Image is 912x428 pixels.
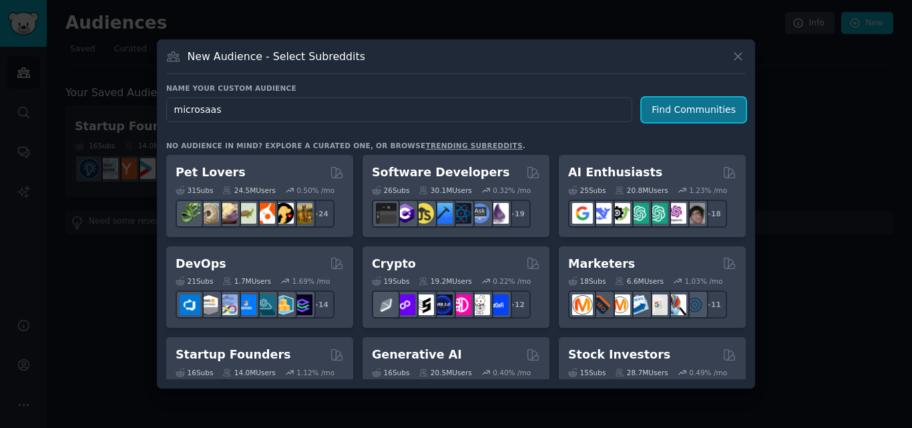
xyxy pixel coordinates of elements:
[176,347,290,363] h2: Startup Founders
[372,368,409,377] div: 16 Sub s
[236,203,256,224] img: turtle
[188,49,365,63] h3: New Audience - Select Subreddits
[469,203,490,224] img: AskComputerScience
[198,203,219,224] img: ballpython
[572,294,593,315] img: content_marketing
[395,203,415,224] img: csharp
[254,203,275,224] img: cockatiel
[166,83,746,93] h3: Name your custom audience
[699,200,727,228] div: + 18
[236,294,256,315] img: DevOpsLinks
[372,186,409,195] div: 26 Sub s
[254,294,275,315] img: platformengineering
[610,203,630,224] img: AItoolsCatalog
[568,276,606,286] div: 18 Sub s
[372,164,509,181] h2: Software Developers
[222,276,271,286] div: 1.7M Users
[699,290,727,318] div: + 11
[568,347,670,363] h2: Stock Investors
[572,203,593,224] img: GoogleGeminiAI
[180,203,200,224] img: herpetology
[180,294,200,315] img: azuredevops
[176,164,246,181] h2: Pet Lovers
[503,200,531,228] div: + 19
[273,294,294,315] img: aws_cdk
[666,203,686,224] img: OpenAIDev
[610,294,630,315] img: AskMarketing
[176,256,226,272] h2: DevOps
[222,368,275,377] div: 14.0M Users
[419,276,471,286] div: 19.2M Users
[372,256,416,272] h2: Crypto
[296,368,334,377] div: 1.12 % /mo
[432,294,453,315] img: web3
[684,294,705,315] img: OnlineMarketing
[296,186,334,195] div: 0.50 % /mo
[685,276,723,286] div: 1.03 % /mo
[292,276,330,286] div: 1.69 % /mo
[372,347,462,363] h2: Generative AI
[372,276,409,286] div: 19 Sub s
[568,164,662,181] h2: AI Enthusiasts
[469,294,490,315] img: CryptoNews
[628,203,649,224] img: chatgpt_promptDesign
[273,203,294,224] img: PetAdvice
[376,203,397,224] img: software
[493,368,531,377] div: 0.40 % /mo
[568,368,606,377] div: 15 Sub s
[451,294,471,315] img: defiblockchain
[292,203,312,224] img: dogbreed
[413,294,434,315] img: ethstaker
[176,186,213,195] div: 31 Sub s
[642,97,746,122] button: Find Communities
[413,203,434,224] img: learnjavascript
[684,203,705,224] img: ArtificalIntelligence
[166,97,632,122] input: Pick a short name, like "Digital Marketers" or "Movie-Goers"
[666,294,686,315] img: MarketingResearch
[628,294,649,315] img: Emailmarketing
[419,186,471,195] div: 30.1M Users
[591,294,612,315] img: bigseo
[503,290,531,318] div: + 12
[591,203,612,224] img: DeepSeek
[217,294,238,315] img: Docker_DevOps
[493,186,531,195] div: 0.32 % /mo
[647,294,668,315] img: googleads
[292,294,312,315] img: PlatformEngineers
[568,186,606,195] div: 25 Sub s
[176,368,213,377] div: 16 Sub s
[647,203,668,224] img: chatgpt_prompts_
[493,276,531,286] div: 0.22 % /mo
[306,200,334,228] div: + 24
[306,290,334,318] div: + 14
[615,368,668,377] div: 28.7M Users
[451,203,471,224] img: reactnative
[615,276,664,286] div: 6.6M Users
[376,294,397,315] img: ethfinance
[488,203,509,224] img: elixir
[419,368,471,377] div: 20.5M Users
[222,186,275,195] div: 24.5M Users
[488,294,509,315] img: defi_
[432,203,453,224] img: iOSProgramming
[166,141,525,150] div: No audience in mind? Explore a curated one, or browse .
[425,142,522,150] a: trending subreddits
[568,256,635,272] h2: Marketers
[217,203,238,224] img: leopardgeckos
[615,186,668,195] div: 20.8M Users
[198,294,219,315] img: AWS_Certified_Experts
[689,186,727,195] div: 1.23 % /mo
[395,294,415,315] img: 0xPolygon
[689,368,727,377] div: 0.49 % /mo
[176,276,213,286] div: 21 Sub s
